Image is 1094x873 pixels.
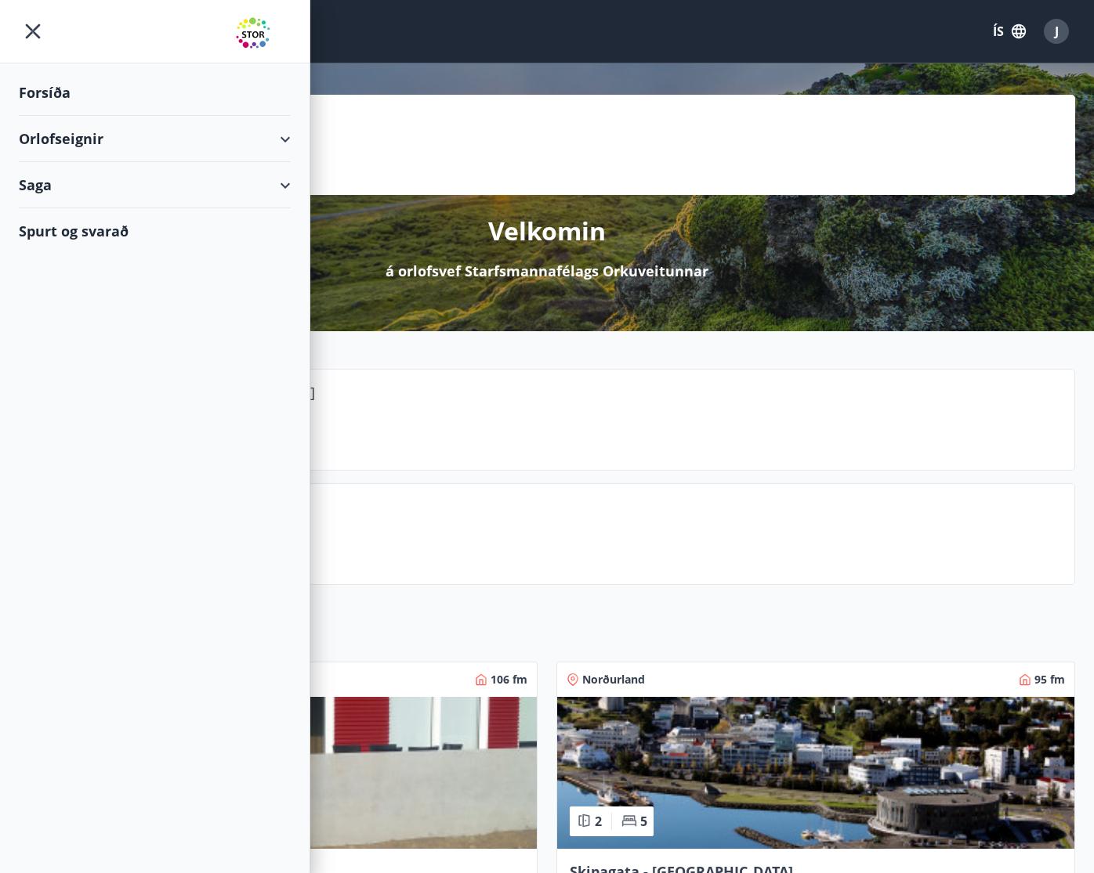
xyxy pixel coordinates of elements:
p: Spurt og svarað [134,523,1062,550]
div: Saga [19,162,291,208]
button: menu [19,17,47,45]
p: Velkomin [488,214,606,248]
span: 2 [595,813,602,830]
img: Paella dish [557,697,1074,849]
span: Norðurland [582,672,645,687]
button: J [1038,13,1075,50]
span: J [1055,23,1059,40]
span: 95 fm [1034,672,1065,687]
div: Forsíða [19,70,291,116]
button: ÍS [984,17,1034,45]
img: union_logo [236,17,291,49]
div: Orlofseignir [19,116,291,162]
div: Spurt og svarað [19,208,291,254]
p: Úthlíð [134,409,1062,435]
span: 106 fm [491,672,527,687]
p: á orlofsvef Starfsmannafélags Orkuveitunnar [386,261,708,281]
span: 5 [640,813,647,830]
